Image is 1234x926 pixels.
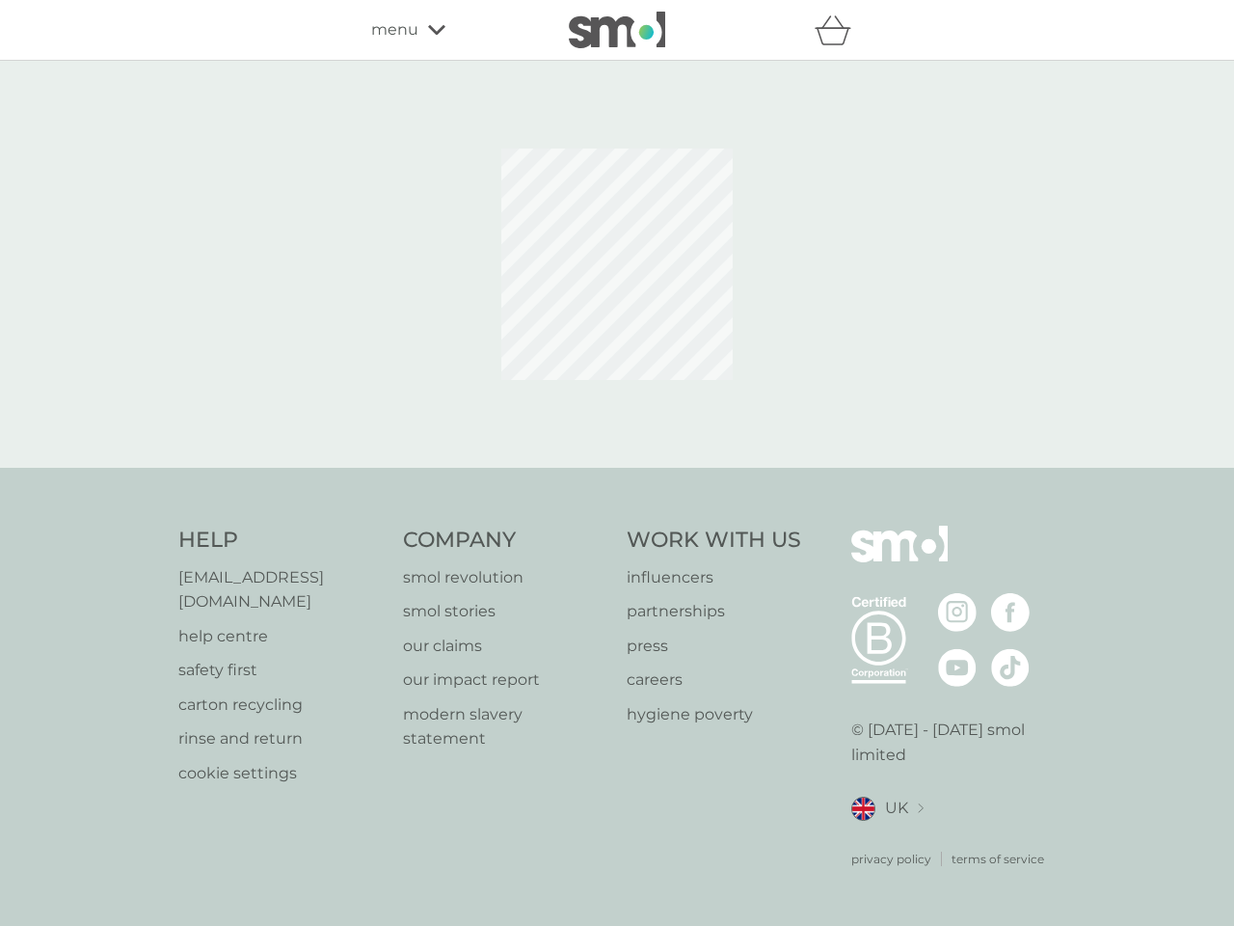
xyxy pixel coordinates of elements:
img: visit the smol Tiktok page [991,648,1030,687]
span: UK [885,796,908,821]
img: visit the smol Youtube page [938,648,977,687]
a: smol revolution [403,565,608,590]
a: careers [627,667,801,693]
a: rinse and return [178,726,384,751]
a: press [627,634,801,659]
img: smol [569,12,665,48]
a: terms of service [952,850,1044,868]
a: safety first [178,658,384,683]
h4: Work With Us [627,526,801,556]
p: © [DATE] - [DATE] smol limited [851,718,1057,767]
a: smol stories [403,599,608,624]
a: [EMAIL_ADDRESS][DOMAIN_NAME] [178,565,384,614]
a: our claims [403,634,608,659]
img: visit the smol Instagram page [938,593,977,632]
h4: Company [403,526,608,556]
a: modern slavery statement [403,702,608,751]
a: privacy policy [851,850,931,868]
img: smol [851,526,948,591]
a: partnerships [627,599,801,624]
a: our impact report [403,667,608,693]
a: help centre [178,624,384,649]
a: carton recycling [178,693,384,718]
div: basket [815,11,863,49]
img: visit the smol Facebook page [991,593,1030,632]
h4: Help [178,526,384,556]
img: UK flag [851,797,875,821]
a: hygiene poverty [627,702,801,727]
a: cookie settings [178,761,384,786]
span: menu [371,17,418,42]
a: influencers [627,565,801,590]
img: select a new location [918,803,924,814]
